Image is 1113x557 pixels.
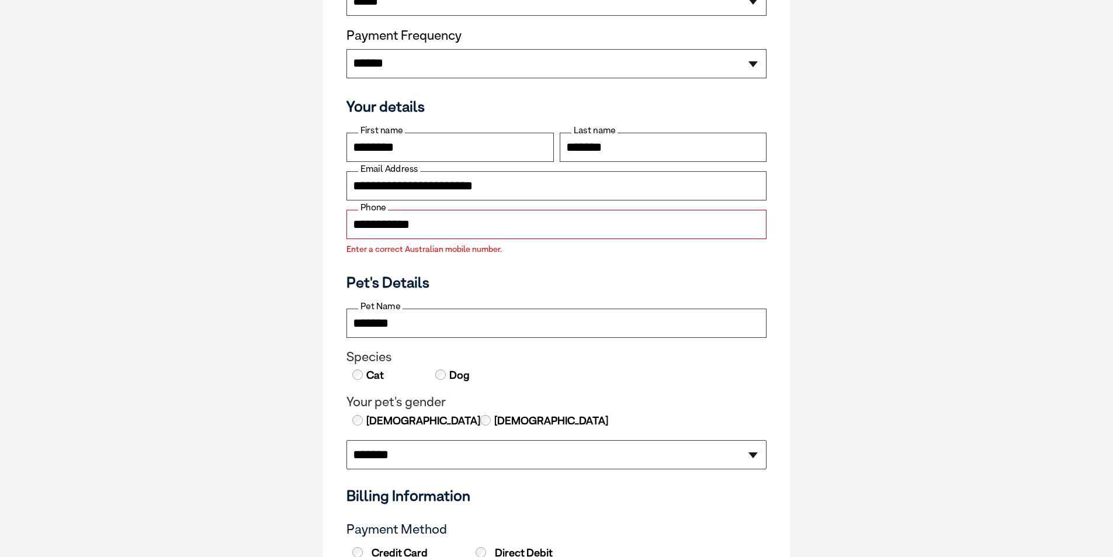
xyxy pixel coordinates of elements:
label: Last name [571,125,618,136]
label: Cat [365,368,384,383]
h3: Pet's Details [342,274,771,291]
label: Enter a correct Australian mobile number. [346,245,767,253]
label: Dog [448,368,470,383]
label: First name [358,125,405,136]
label: Phone [358,202,388,213]
h3: Your details [346,98,767,115]
label: [DEMOGRAPHIC_DATA] [493,413,608,428]
label: Email Address [358,164,420,174]
legend: Your pet's gender [346,395,767,410]
h3: Payment Method [346,522,767,537]
label: [DEMOGRAPHIC_DATA] [365,413,480,428]
h3: Billing Information [346,487,767,504]
legend: Species [346,350,767,365]
label: Payment Frequency [346,28,462,43]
